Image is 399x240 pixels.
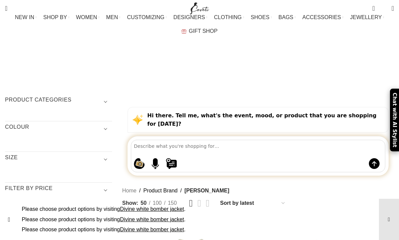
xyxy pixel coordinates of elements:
[189,28,218,34] span: GIFT SHOP
[15,11,37,24] a: NEW IN
[5,96,112,108] h3: Product categories
[381,7,386,12] span: 0
[188,5,211,11] a: Site logo
[302,14,341,20] span: ACCESSORIES
[5,185,112,196] h3: Filter by price
[302,11,343,24] a: ACCESSORIES
[43,11,69,24] a: SHOP BY
[106,11,120,24] a: MEN
[5,154,112,165] h3: SIZE
[181,29,186,34] img: GiftBag
[5,123,112,135] h3: COLOUR
[278,14,293,20] span: BAGS
[380,2,387,15] div: My Wishlist
[2,11,397,38] div: Main navigation
[278,11,296,24] a: BAGS
[22,205,389,214] li: Please choose product options by visiting .
[369,2,378,15] a: 0
[15,14,34,20] span: NEW IN
[22,215,389,224] li: Please choose product options by visiting .
[173,11,207,24] a: DESIGNERS
[214,11,244,24] a: CLOTHING
[120,227,184,232] a: Divine white bomber jacket
[350,11,384,24] a: JEWELLERY
[120,206,184,212] a: Divine white bomber jacket
[251,11,272,24] a: SHOES
[22,225,389,234] li: Please choose product options by visiting .
[127,11,167,24] a: CUSTOMIZING
[76,11,99,24] a: WOMEN
[181,24,218,38] a: GIFT SHOP
[251,14,269,20] span: SHOES
[2,2,11,15] a: Search
[43,14,67,20] span: SHOP BY
[173,14,205,20] span: DESIGNERS
[76,14,97,20] span: WOMEN
[120,217,184,222] a: Divine white bomber jacket
[127,14,164,20] span: CUSTOMIZING
[214,14,242,20] span: CLOTHING
[106,14,118,20] span: MEN
[373,3,378,8] span: 0
[350,14,382,20] span: JEWELLERY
